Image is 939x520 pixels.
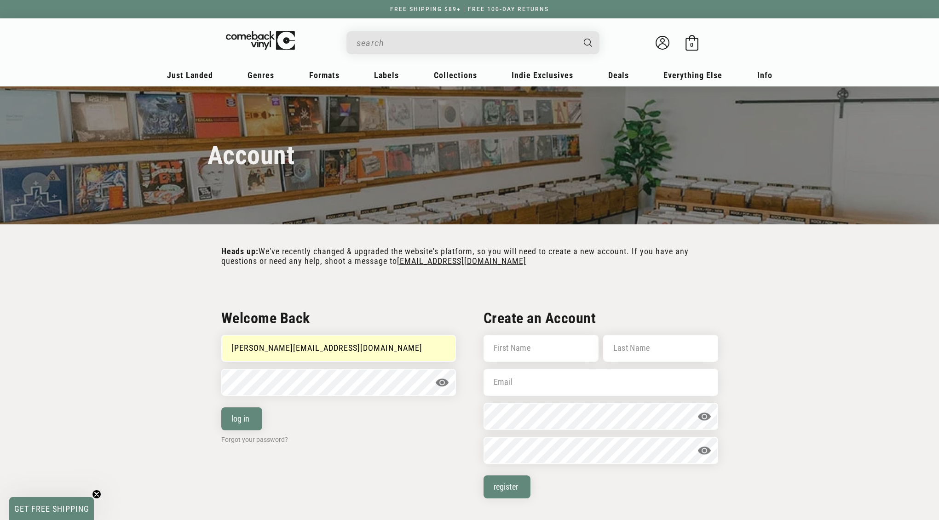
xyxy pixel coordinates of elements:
[221,246,718,266] p: We've recently changed & upgraded the website's platform, so you will need to create a new accoun...
[512,70,573,80] span: Indie Exclusives
[167,70,213,80] span: Just Landed
[484,369,718,396] input: Email
[248,70,274,80] span: Genres
[221,311,456,326] h2: Welcome Back
[484,475,531,498] button: Register
[221,335,456,362] input: Email Account
[221,435,288,444] a: Forgot your password?
[757,70,772,80] span: Info
[690,41,693,48] span: 0
[484,311,718,326] h2: Create an Account
[434,70,477,80] span: Collections
[9,497,94,520] div: GET FREE SHIPPINGClose teaser
[381,6,558,12] a: FREE SHIPPING $89+ | FREE 100-DAY RETURNS
[603,335,718,362] input: Last Name
[221,407,262,430] button: log in
[576,31,600,54] button: Search
[663,70,722,80] span: Everything Else
[397,257,526,266] a: [EMAIL_ADDRESS][DOMAIN_NAME]
[14,504,89,514] span: GET FREE SHIPPING
[207,140,295,171] h1: Account
[484,335,599,362] input: First Name
[608,70,629,80] span: Deals
[357,34,575,52] input: When autocomplete results are available use up and down arrows to review and enter to select
[374,70,399,80] span: Labels
[346,31,599,54] div: Search
[221,246,259,256] strong: Heads up:
[309,70,340,80] span: Formats
[92,490,101,499] button: Close teaser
